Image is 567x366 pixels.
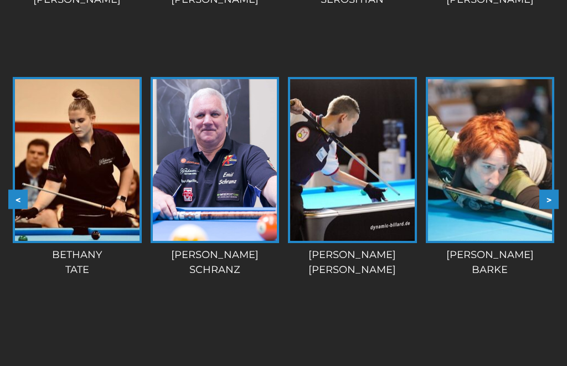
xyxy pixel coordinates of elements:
img: manou-5-225x320.jpg [428,79,553,241]
a: BethanyTate [13,77,142,277]
div: [PERSON_NAME] [PERSON_NAME] [288,248,417,277]
div: Carousel Navigation [8,190,559,209]
button: > [539,190,559,209]
button: < [8,190,28,209]
a: [PERSON_NAME]Schranz [151,77,280,277]
div: Bethany Tate [13,248,142,277]
div: [PERSON_NAME] Barke [426,248,555,277]
a: [PERSON_NAME][PERSON_NAME] [288,77,417,277]
a: [PERSON_NAME]Barke [426,77,555,277]
img: Emil-Schranz-1-e1565199732622.jpg [153,79,277,241]
img: Andrei-Dzuskaev-225x320.jpg [290,79,415,241]
div: [PERSON_NAME] Schranz [151,248,280,277]
img: bethany-tate-1-225x320.jpg [15,79,140,241]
